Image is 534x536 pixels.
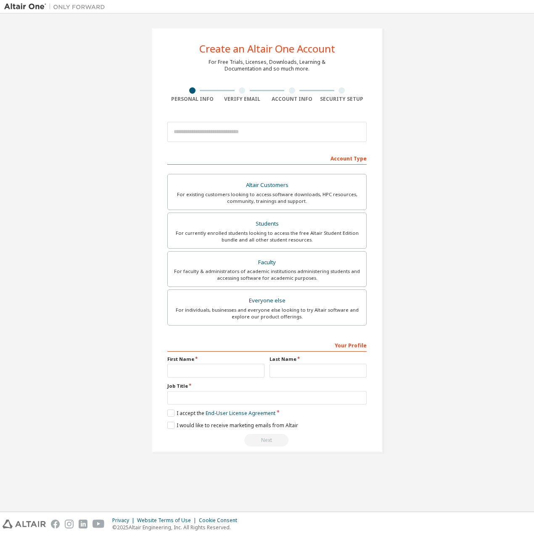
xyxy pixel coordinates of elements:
[199,44,335,54] div: Create an Altair One Account
[167,338,367,352] div: Your Profile
[51,520,60,528] img: facebook.svg
[317,96,367,102] div: Security Setup
[209,59,325,72] div: For Free Trials, Licenses, Downloads, Learning & Documentation and so much more.
[173,295,361,307] div: Everyone else
[167,422,298,429] label: I would like to receive marketing emails from Altair
[79,520,87,528] img: linkedin.svg
[167,383,367,389] label: Job Title
[173,218,361,230] div: Students
[173,179,361,191] div: Altair Customers
[267,96,317,102] div: Account Info
[137,517,199,524] div: Website Terms of Use
[217,96,267,102] div: Verify Email
[270,356,367,363] label: Last Name
[167,151,367,165] div: Account Type
[173,268,361,281] div: For faculty & administrators of academic institutions administering students and accessing softwa...
[167,434,367,447] div: Read and acccept EULA to continue
[112,524,242,531] p: © 2025 Altair Engineering, Inc. All Rights Reserved.
[173,257,361,268] div: Faculty
[167,96,217,102] div: Personal Info
[4,3,109,11] img: Altair One
[199,517,242,524] div: Cookie Consent
[173,230,361,243] div: For currently enrolled students looking to access the free Altair Student Edition bundle and all ...
[3,520,46,528] img: altair_logo.svg
[112,517,137,524] div: Privacy
[167,356,264,363] label: First Name
[173,307,361,320] div: For individuals, businesses and everyone else looking to try Altair software and explore our prod...
[167,410,275,417] label: I accept the
[93,520,105,528] img: youtube.svg
[65,520,74,528] img: instagram.svg
[173,191,361,205] div: For existing customers looking to access software downloads, HPC resources, community, trainings ...
[206,410,275,417] a: End-User License Agreement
